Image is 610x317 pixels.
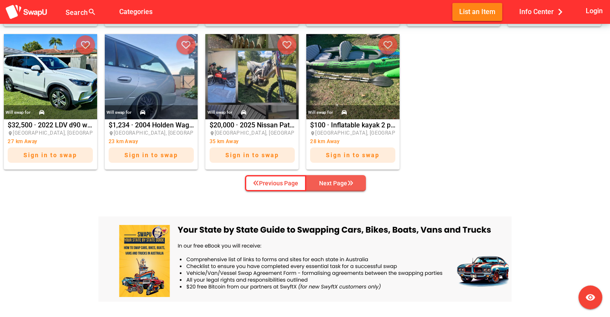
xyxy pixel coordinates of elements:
[106,108,132,117] div: Will swap for
[105,34,198,119] img: nicholas.robertson%2Bfacebook%40swapu.com.au%2F1201572511377929%2F1201572511377929-photo-0.jpg
[2,34,99,170] a: Will swap for$32,500 · 2022 LDV d90 wagon[GEOGRAPHIC_DATA], [GEOGRAPHIC_DATA]27 km AwaySign in to...
[459,6,495,17] span: List an Item
[8,122,93,167] div: $32,500 · 2022 LDV d90 wagon
[554,6,567,18] i: chevron_right
[109,131,114,136] i: place
[5,4,48,20] img: aSD8y5uGLpzPJLYTcYcjNu3laj1c05W5KWf0Ds+Za8uybjssssuu+yyyy677LKX2n+PWMSDJ9a87AAAAABJRU5ErkJggg==
[210,122,295,167] div: $20,000 · 2025 Nissan Patrol
[306,34,400,119] img: nicholas.robertson%2Bfacebook%40swapu.com.au%2F1749308385950508%2F1749308385950508-photo-0.jpg
[23,152,77,158] span: Sign in to swap
[310,131,315,136] i: place
[310,122,395,167] div: $100 · Inflatable kayak 2 person
[207,108,233,117] div: Will swap for
[119,5,152,19] span: Categories
[8,131,13,136] i: place
[304,34,402,170] a: Will swap for$100 · Inflatable kayak 2 person[GEOGRAPHIC_DATA], [GEOGRAPHIC_DATA]28 km AwaySign i...
[586,5,603,17] span: Login
[215,130,321,136] span: [GEOGRAPHIC_DATA], [GEOGRAPHIC_DATA]
[112,7,159,15] a: Categories
[124,152,178,158] span: Sign in to swap
[8,138,37,144] span: 27 km Away
[519,5,567,19] span: Info Center
[205,34,299,119] img: nicholas.robertson%2Bfacebook%40swapu.com.au%2F791072456651606%2F791072456651606-photo-0.jpg
[13,130,119,136] span: [GEOGRAPHIC_DATA], [GEOGRAPHIC_DATA]
[109,138,138,144] span: 23 km Away
[245,175,306,191] button: Previous Page
[306,175,366,191] button: Next Page
[452,3,502,20] button: List an Item
[210,131,215,136] i: place
[584,3,605,19] button: Login
[310,138,340,144] span: 28 km Away
[109,122,194,167] div: $1,234 · 2004 Holden Wagon
[112,3,159,20] button: Categories
[203,34,301,170] a: Will swap for$20,000 · 2025 Nissan Patrol[GEOGRAPHIC_DATA], [GEOGRAPHIC_DATA]35 km AwaySign in to...
[103,34,200,170] a: Will swap for$1,234 · 2004 Holden Wagon[GEOGRAPHIC_DATA], [GEOGRAPHIC_DATA]23 km AwaySign in to swap
[512,3,573,20] button: Info Center
[253,178,298,188] div: Previous Page
[210,138,239,144] span: 35 km Away
[4,34,97,119] img: nicholas.robertson%2Bfacebook%40swapu.com.au%2F1316216896723419%2F1316216896723419-photo-0.jpg
[326,152,380,158] span: Sign in to swap
[98,216,512,302] img: free-ebook-banner.png
[585,292,596,303] i: visibility
[106,7,117,17] i: false
[114,130,220,136] span: [GEOGRAPHIC_DATA], [GEOGRAPHIC_DATA]
[6,108,31,117] div: Will swap for
[225,152,279,158] span: Sign in to swap
[315,130,421,136] span: [GEOGRAPHIC_DATA], [GEOGRAPHIC_DATA]
[308,108,333,117] div: Will swap for
[319,178,353,188] div: Next Page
